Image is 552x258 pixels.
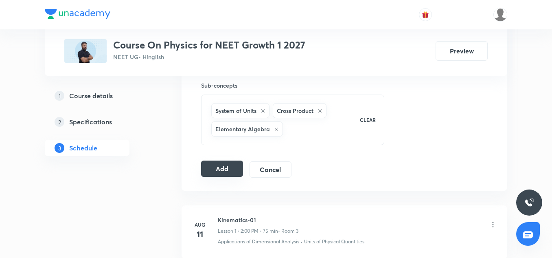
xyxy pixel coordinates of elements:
h5: Course details [69,91,113,101]
img: Company Logo [45,9,110,19]
button: Preview [436,41,488,61]
p: 2 [55,117,64,127]
p: Units of Physical Quantities [304,238,364,245]
a: 2Specifications [45,114,156,130]
p: 1 [55,91,64,101]
img: ttu [524,198,534,207]
button: avatar [419,8,432,21]
button: Cancel [250,161,291,178]
a: Company Logo [45,9,110,21]
img: avatar [422,11,429,18]
h6: Sub-concepts [201,81,384,90]
div: · [301,238,302,245]
button: Add [201,161,243,177]
p: 3 [55,143,64,153]
img: F3B7292A-8BD4-4B06-A9C2-AE36BBE7AAA0_plus.png [64,39,107,63]
a: 1Course details [45,88,156,104]
p: Lesson 1 • 2:00 PM • 75 min [218,227,278,235]
img: Arpit Srivastava [493,8,507,22]
h5: Schedule [69,143,97,153]
h6: Kinematics-01 [218,216,298,224]
h6: Elementary Algebra [215,125,270,133]
h3: Course On Physics for NEET Growth 1 2027 [113,39,305,51]
p: • Room 3 [278,227,298,235]
h6: Cross Product [277,106,313,115]
h5: Specifications [69,117,112,127]
h4: 11 [192,228,208,240]
h6: System of Units [215,106,256,115]
p: Applications of Dimensional Analysis [218,238,299,245]
p: CLEAR [360,116,376,123]
h6: Aug [192,221,208,228]
p: NEET UG • Hinglish [113,53,305,61]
